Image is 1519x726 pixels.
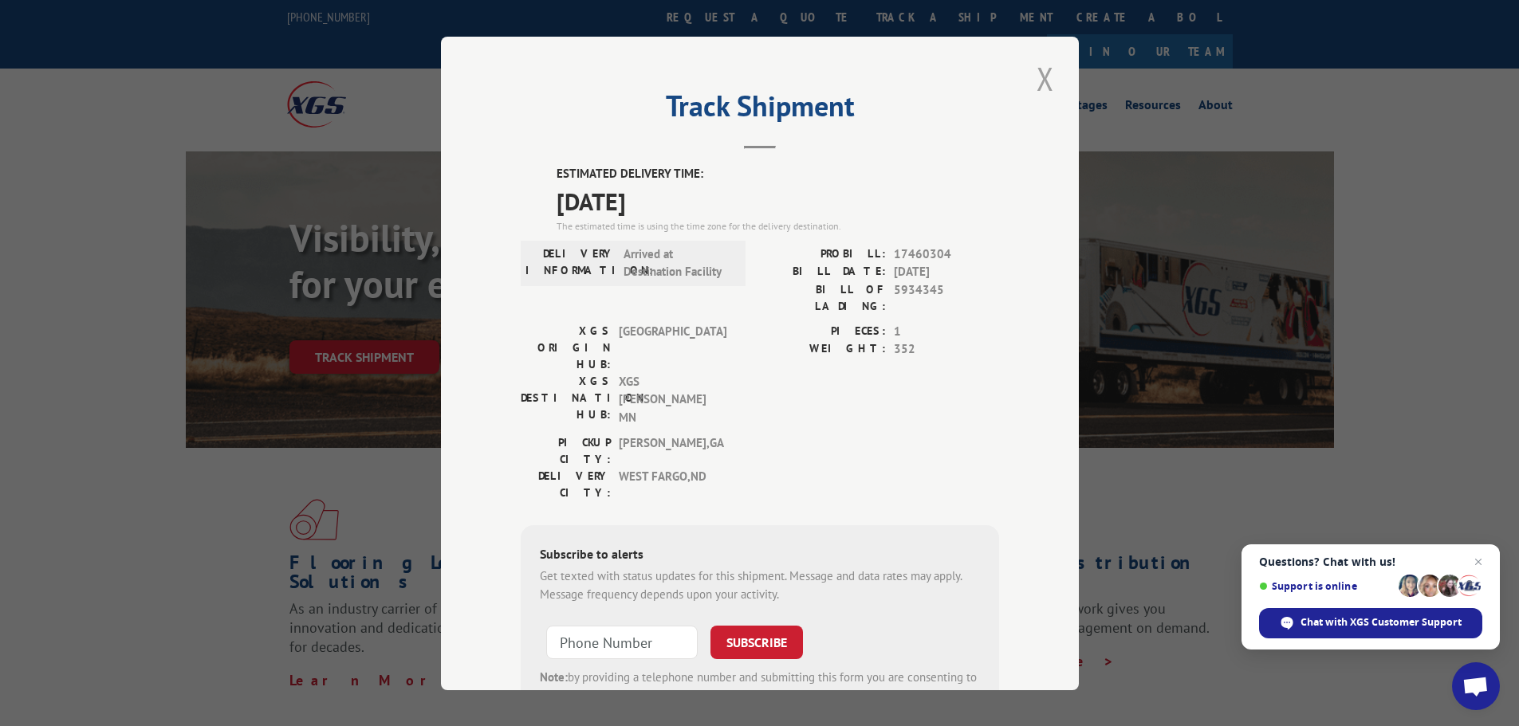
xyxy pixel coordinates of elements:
span: Questions? Chat with us! [1259,555,1482,568]
span: Chat with XGS Customer Support [1259,608,1482,638]
span: [GEOGRAPHIC_DATA] [619,322,726,372]
label: BILL OF LADING: [760,281,886,314]
h2: Track Shipment [521,95,999,125]
span: XGS [PERSON_NAME] MN [619,372,726,426]
span: [DATE] [557,182,999,218]
div: Subscribe to alerts [540,544,980,567]
button: SUBSCRIBE [710,626,803,659]
span: [PERSON_NAME] , GA [619,434,726,468]
label: PICKUP CITY: [521,434,611,468]
span: 5934345 [894,281,999,314]
input: Phone Number [546,626,698,659]
div: by providing a telephone number and submitting this form you are consenting to be contacted by SM... [540,669,980,723]
label: DELIVERY INFORMATION: [525,245,616,281]
label: DELIVERY CITY: [521,468,611,501]
span: 1 [894,322,999,340]
label: XGS DESTINATION HUB: [521,372,611,426]
span: Arrived at Destination Facility [624,245,731,281]
a: Open chat [1452,662,1500,710]
label: WEIGHT: [760,340,886,359]
label: XGS ORIGIN HUB: [521,322,611,372]
span: 352 [894,340,999,359]
button: Close modal [1032,57,1059,100]
label: ESTIMATED DELIVERY TIME: [557,165,999,183]
div: Get texted with status updates for this shipment. Message and data rates may apply. Message frequ... [540,567,980,603]
strong: Note: [540,669,568,685]
span: 17460304 [894,245,999,263]
div: The estimated time is using the time zone for the delivery destination. [557,218,999,233]
label: BILL DATE: [760,263,886,281]
span: Chat with XGS Customer Support [1301,615,1462,630]
span: [DATE] [894,263,999,281]
label: PIECES: [760,322,886,340]
label: PROBILL: [760,245,886,263]
span: WEST FARGO , ND [619,468,726,501]
span: Support is online [1259,580,1393,592]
